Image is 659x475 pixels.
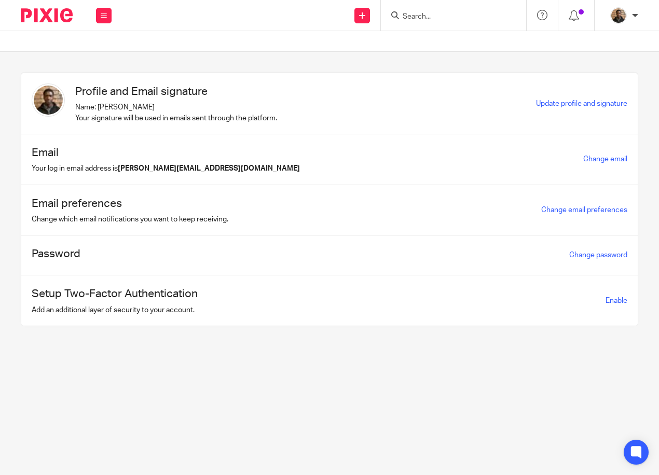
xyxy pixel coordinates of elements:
[32,145,300,161] h1: Email
[32,286,198,302] h1: Setup Two-Factor Authentication
[32,305,198,315] p: Add an additional layer of security to your account.
[75,83,277,100] h1: Profile and Email signature
[75,102,277,123] p: Name: [PERSON_NAME] Your signature will be used in emails sent through the platform.
[610,7,627,24] img: WhatsApp%20Image%202025-04-23%20.jpg
[569,252,627,259] a: Change password
[606,297,627,304] span: Enable
[21,8,73,22] img: Pixie
[32,163,300,174] p: Your log in email address is
[32,195,228,212] h1: Email preferences
[32,83,65,117] img: WhatsApp%20Image%202025-04-23%20.jpg
[402,12,495,22] input: Search
[541,206,627,214] a: Change email preferences
[32,214,228,225] p: Change which email notifications you want to keep receiving.
[118,165,300,172] b: [PERSON_NAME][EMAIL_ADDRESS][DOMAIN_NAME]
[32,246,80,262] h1: Password
[583,156,627,163] a: Change email
[536,100,627,107] a: Update profile and signature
